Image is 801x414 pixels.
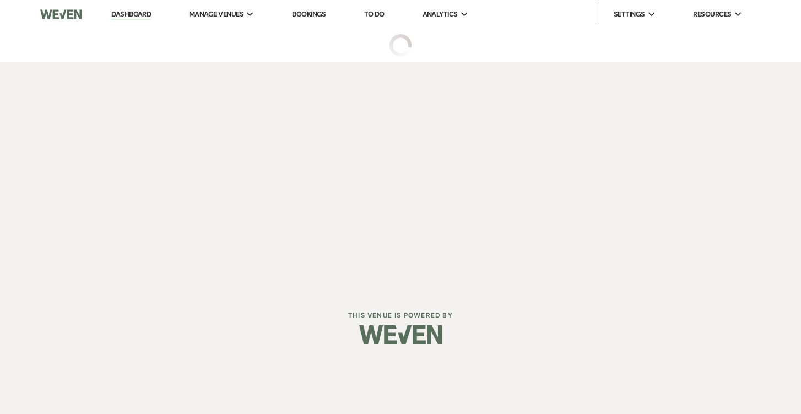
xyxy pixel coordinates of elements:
[423,9,458,20] span: Analytics
[364,9,385,19] a: To Do
[111,9,151,20] a: Dashboard
[40,3,82,26] img: Weven Logo
[389,34,412,56] img: loading spinner
[189,9,243,20] span: Manage Venues
[614,9,645,20] span: Settings
[292,9,326,19] a: Bookings
[693,9,731,20] span: Resources
[359,315,442,354] img: Weven Logo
